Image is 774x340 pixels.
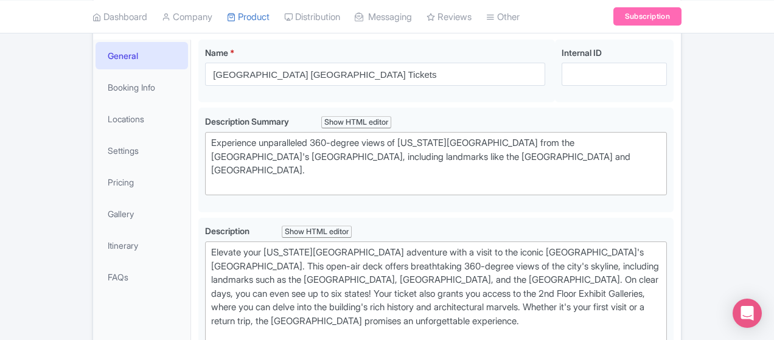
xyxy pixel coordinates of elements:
div: Show HTML editor [282,226,352,238]
a: Pricing [96,168,188,196]
div: Show HTML editor [321,116,391,129]
span: Name [205,47,228,58]
a: General [96,42,188,69]
a: Itinerary [96,232,188,259]
span: Internal ID [562,47,602,58]
a: FAQs [96,263,188,291]
a: Settings [96,137,188,164]
span: Description Summary [205,116,291,127]
span: Description [205,226,251,236]
a: Locations [96,105,188,133]
a: Gallery [96,200,188,227]
a: Booking Info [96,74,188,101]
a: Subscription [613,7,682,26]
div: Experience unparalleled 360-degree views of [US_STATE][GEOGRAPHIC_DATA] from the [GEOGRAPHIC_DATA... [211,136,661,191]
div: Open Intercom Messenger [733,299,762,328]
